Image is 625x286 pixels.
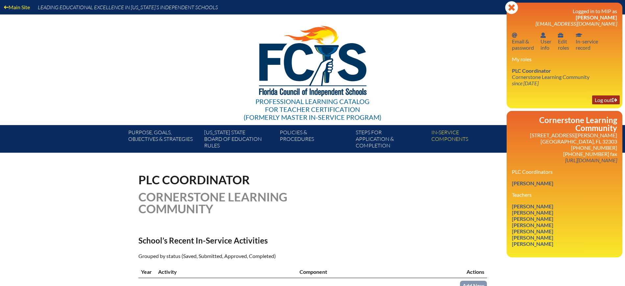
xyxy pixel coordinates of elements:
[509,208,556,217] a: [PERSON_NAME]
[138,236,370,245] h2: School’s Recent In-Service Activities
[512,56,617,62] h3: My roles
[541,33,546,38] svg: User info
[512,116,617,132] h2: Cornerstone Learning Community
[512,132,617,163] p: [STREET_ADDRESS][PERSON_NAME] [GEOGRAPHIC_DATA], FL 32303 [PHONE_NUMBER] [PHONE_NUMBER] fax
[265,105,360,113] span: for Teacher Certification
[241,13,384,122] a: Professional Learning Catalog for Teacher Certification(formerly Master In-service Program)
[612,97,617,103] svg: Log out
[138,252,370,260] p: Grouped by status (Saved, Submitted, Approved, Completed)
[509,239,556,248] a: [PERSON_NAME]
[509,179,556,188] a: [PERSON_NAME]
[538,31,554,52] a: User infoUserinfo
[277,128,353,153] a: Policies &Procedures
[202,128,277,153] a: [US_STATE] StateBoard of Education rules
[555,31,572,52] a: User infoEditroles
[536,20,617,27] span: [EMAIL_ADDRESS][DOMAIN_NAME]
[512,192,617,198] h3: Teachers
[576,14,617,20] span: [PERSON_NAME]
[138,172,250,187] span: PLC Coordinator
[512,80,539,86] i: since [DATE]
[244,97,381,121] div: Professional Learning Catalog (formerly Master In-service Program)
[126,128,201,153] a: Purpose, goals,objectives & strategies
[297,266,447,278] th: Component
[509,221,556,229] a: [PERSON_NAME]
[509,214,556,223] a: [PERSON_NAME]
[512,169,617,175] h3: PLC Coordinators
[563,156,620,165] a: [URL][DOMAIN_NAME]
[156,266,297,278] th: Activity
[512,8,617,27] h3: Logged in to MIP as
[558,33,563,38] svg: User info
[138,266,156,278] th: Year
[509,227,556,236] a: [PERSON_NAME]
[573,31,601,52] a: In-service recordIn-servicerecord
[509,202,556,211] a: [PERSON_NAME]
[512,67,551,74] span: PLC Coordinator
[138,190,287,216] span: Cornerstone Learning Community
[1,3,33,12] a: Main Site
[353,128,429,153] a: Steps forapplication & completion
[505,1,518,14] svg: Close
[576,33,582,38] svg: In-service record
[509,233,556,242] a: [PERSON_NAME]
[429,128,504,153] a: In-servicecomponents
[447,266,487,278] th: Actions
[509,66,592,88] a: PLC Coordinator Cornerstone Learning Community since [DATE]
[512,33,517,38] svg: Email password
[245,14,380,104] img: FCISlogo221.eps
[592,95,620,104] a: Log outLog out
[509,31,537,52] a: Email passwordEmail &password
